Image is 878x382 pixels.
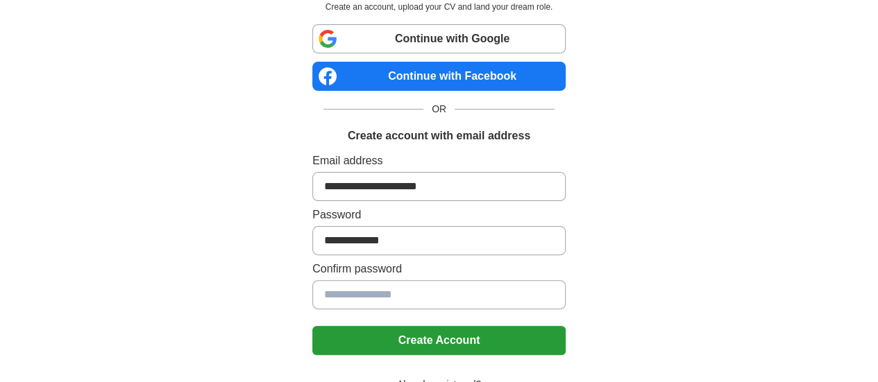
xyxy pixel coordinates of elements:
[312,153,566,169] label: Email address
[315,1,563,13] p: Create an account, upload your CV and land your dream role.
[312,261,566,277] label: Confirm password
[312,326,566,355] button: Create Account
[312,62,566,91] a: Continue with Facebook
[348,128,530,144] h1: Create account with email address
[312,24,566,53] a: Continue with Google
[312,207,566,223] label: Password
[423,102,455,116] span: OR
